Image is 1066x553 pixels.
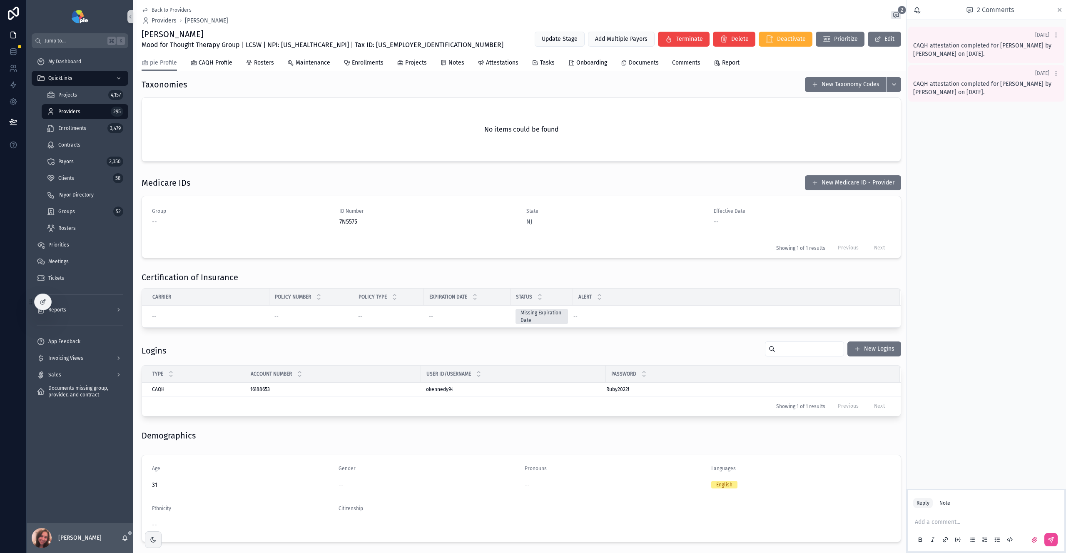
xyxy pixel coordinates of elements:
[676,35,703,43] span: Terminate
[254,59,274,67] span: Rosters
[891,11,901,21] button: 2
[358,313,419,320] a: --
[117,37,124,44] span: K
[358,313,362,320] span: --
[672,59,700,67] span: Comments
[32,71,128,86] a: QuickLinks
[913,498,933,508] button: Reply
[58,158,74,165] span: Payors
[939,500,950,506] div: Note
[32,302,128,317] a: Reports
[847,341,901,356] a: New Logins
[48,242,69,248] span: Priorities
[152,17,177,25] span: Providers
[48,58,81,65] span: My Dashboard
[142,28,503,40] h1: [PERSON_NAME]
[296,59,330,67] span: Maintenance
[58,125,86,132] span: Enrollments
[250,386,270,393] span: 16188653
[525,481,530,489] span: --
[714,208,891,214] span: Effective Date
[516,309,568,324] a: Missing Expiration Date
[1035,32,1049,38] span: [DATE]
[58,208,75,215] span: Groups
[525,466,547,471] span: Pronouns
[152,371,163,377] span: Type
[48,75,72,82] span: QuickLinks
[142,17,177,25] a: Providers
[516,294,532,300] span: Status
[48,338,80,345] span: App Feedback
[199,59,232,67] span: CAQH Profile
[152,208,329,214] span: Group
[42,121,128,136] a: Enrollments3,479
[573,313,890,320] a: --
[397,55,427,72] a: Projects
[111,107,123,117] div: 295
[816,32,864,47] button: Prioritize
[339,218,517,226] span: 7N5575
[142,40,503,50] span: Mood for Thought Therapy Group | LCSW | NPI: [US_HEALTHCARE_NPI] | Tax ID: [US_EMPLOYER_IDENTIFIC...
[339,466,356,471] span: Gender
[359,294,387,300] span: Policy Type
[142,430,196,441] h1: Demographics
[576,59,607,67] span: Onboarding
[606,386,890,393] a: Ruby2022!
[540,59,555,67] span: Tasks
[578,294,592,300] span: Alert
[805,77,886,92] button: New Taxonomy Codes
[142,272,238,283] h1: Certification of Insurance
[152,506,171,511] span: Ethnicity
[535,32,585,47] button: Update Stage
[152,313,264,320] a: --
[339,481,344,489] span: --
[58,108,80,115] span: Providers
[405,59,427,67] span: Projects
[776,403,825,410] span: Showing 1 of 1 results
[152,386,240,393] a: CAQH
[777,35,806,43] span: Deactivate
[532,55,555,72] a: Tasks
[108,90,123,100] div: 4,157
[142,79,187,90] h1: Taxonomies
[339,208,517,214] span: ID Number
[805,175,901,190] button: New Medicare ID - Provider
[426,386,601,393] a: okennedy94
[448,59,464,67] span: Notes
[714,218,719,226] span: --
[185,17,228,25] a: [PERSON_NAME]
[42,187,128,202] a: Payor Directory
[606,386,629,393] span: Ruby2022!
[274,313,279,320] span: --
[716,481,732,488] div: English
[429,294,467,300] span: Expiration Date
[426,386,453,393] span: okennedy94
[152,521,157,529] span: --
[759,32,812,47] button: Deactivate
[776,245,825,252] span: Showing 1 of 1 results
[48,258,69,265] span: Meetings
[246,55,274,72] a: Rosters
[32,384,128,399] a: Documents missing group, provider, and contract
[72,10,88,23] img: App logo
[898,6,906,14] span: 2
[113,173,123,183] div: 58
[731,35,749,43] span: Delete
[573,313,578,320] span: --
[42,154,128,169] a: Payors2,350
[913,42,1051,57] span: CAQH attestation completed for [PERSON_NAME] by [PERSON_NAME] on [DATE].
[521,309,563,324] div: Missing Expiration Date
[48,275,64,281] span: Tickets
[478,55,518,72] a: Attestations
[620,55,659,72] a: Documents
[32,334,128,349] a: App Feedback
[526,218,532,226] span: NJ
[274,313,348,320] a: --
[339,506,363,511] span: Citizenship
[152,481,332,489] span: 31
[58,225,76,232] span: Rosters
[344,55,384,72] a: Enrollments
[32,351,128,366] a: Invoicing Views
